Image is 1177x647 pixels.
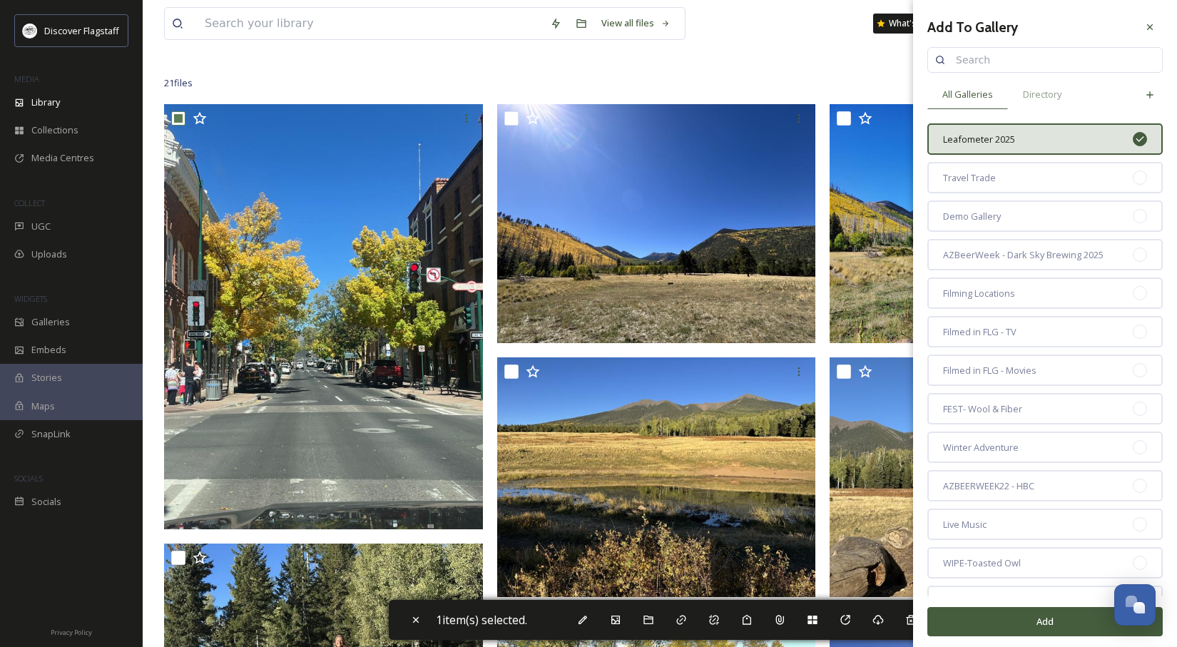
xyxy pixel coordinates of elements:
[830,357,1148,596] img: fall 2025 (1).jpeg
[943,518,987,531] span: Live Music
[31,151,94,165] span: Media Centres
[943,402,1022,416] span: FEST- Wool & Fiber
[31,315,70,329] span: Galleries
[51,623,92,640] a: Privacy Policy
[943,479,1034,493] span: AZBEERWEEK22 - HBC
[31,495,61,509] span: Socials
[31,248,67,261] span: Uploads
[943,133,1015,146] span: Leafometer 2025
[31,427,71,441] span: SnapLink
[1114,584,1156,626] button: Open Chat
[51,628,92,637] span: Privacy Policy
[942,88,993,101] span: All Galleries
[436,612,527,628] span: 1 item(s) selected.
[14,198,45,208] span: COLLECT
[23,24,37,38] img: Untitled%20design%20(1).png
[873,14,944,34] a: What's New
[943,248,1104,262] span: AZBeerWeek - Dark Sky Brewing 2025
[943,556,1021,570] span: WIPE-Toasted Owl
[943,325,1017,339] span: Filmed in FLG - TV
[14,293,47,304] span: WIDGETS
[14,73,39,84] span: MEDIA
[198,8,543,39] input: Search your library
[497,357,816,596] img: fall 2025 (13).jpeg
[943,595,1034,608] span: [GEOGRAPHIC_DATA]
[943,210,1001,223] span: Demo Gallery
[943,441,1019,454] span: Winter Adventure
[497,104,816,343] img: Lockett Oct6.jpeg
[31,96,60,109] span: Library
[31,123,78,137] span: Collections
[949,46,1155,74] input: Search
[31,399,55,413] span: Maps
[164,104,483,529] img: Unknown.jpeg
[830,104,1148,343] img: lockett2.jpg
[927,17,1018,38] h3: Add To Gallery
[927,607,1163,636] button: Add
[943,287,1015,300] span: Filming Locations
[594,9,678,37] a: View all files
[14,473,43,484] span: SOCIALS
[44,24,119,37] span: Discover Flagstaff
[943,171,996,185] span: Travel Trade
[164,76,193,90] span: 21 file s
[31,371,62,384] span: Stories
[943,364,1036,377] span: Filmed in FLG - Movies
[31,343,66,357] span: Embeds
[1023,88,1061,101] span: Directory
[31,220,51,233] span: UGC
